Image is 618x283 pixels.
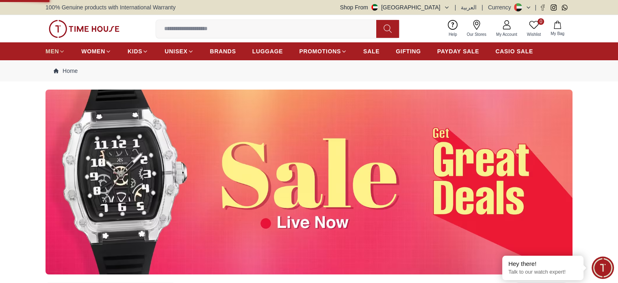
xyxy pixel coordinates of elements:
a: Whatsapp [562,4,568,11]
a: GIFTING [396,44,421,59]
a: Help [444,18,462,39]
span: SALE [363,47,379,55]
span: My Bag [547,31,568,37]
nav: Breadcrumb [46,60,572,81]
span: 100% Genuine products with International Warranty [46,3,176,11]
a: Instagram [551,4,557,11]
a: CASIO SALE [495,44,533,59]
a: UNISEX [165,44,193,59]
button: My Bag [546,19,569,38]
a: LUGGAGE [252,44,283,59]
span: Wishlist [524,31,544,37]
div: Hey there! [508,260,577,268]
span: BRANDS [210,47,236,55]
span: WOMEN [81,47,105,55]
a: PROMOTIONS [299,44,347,59]
span: LUGGAGE [252,47,283,55]
a: PAYDAY SALE [437,44,479,59]
span: My Account [493,31,520,37]
a: Home [54,67,78,75]
span: KIDS [128,47,142,55]
span: | [455,3,456,11]
span: PAYDAY SALE [437,47,479,55]
span: 0 [538,18,544,25]
span: GIFTING [396,47,421,55]
a: BRANDS [210,44,236,59]
span: Our Stores [464,31,490,37]
a: WOMEN [81,44,111,59]
img: United Arab Emirates [371,4,378,11]
span: PROMOTIONS [299,47,341,55]
a: SALE [363,44,379,59]
span: | [535,3,536,11]
span: MEN [46,47,59,55]
span: CASIO SALE [495,47,533,55]
img: ... [46,90,572,274]
a: KIDS [128,44,148,59]
a: Our Stores [462,18,491,39]
span: Help [445,31,460,37]
span: UNISEX [165,47,187,55]
button: Shop From[GEOGRAPHIC_DATA] [340,3,450,11]
a: MEN [46,44,65,59]
p: Talk to our watch expert! [508,269,577,276]
button: العربية [461,3,477,11]
a: 0Wishlist [522,18,546,39]
div: Currency [488,3,514,11]
a: Facebook [540,4,546,11]
img: ... [49,20,119,38]
span: | [481,3,483,11]
div: Chat Widget [592,257,614,279]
